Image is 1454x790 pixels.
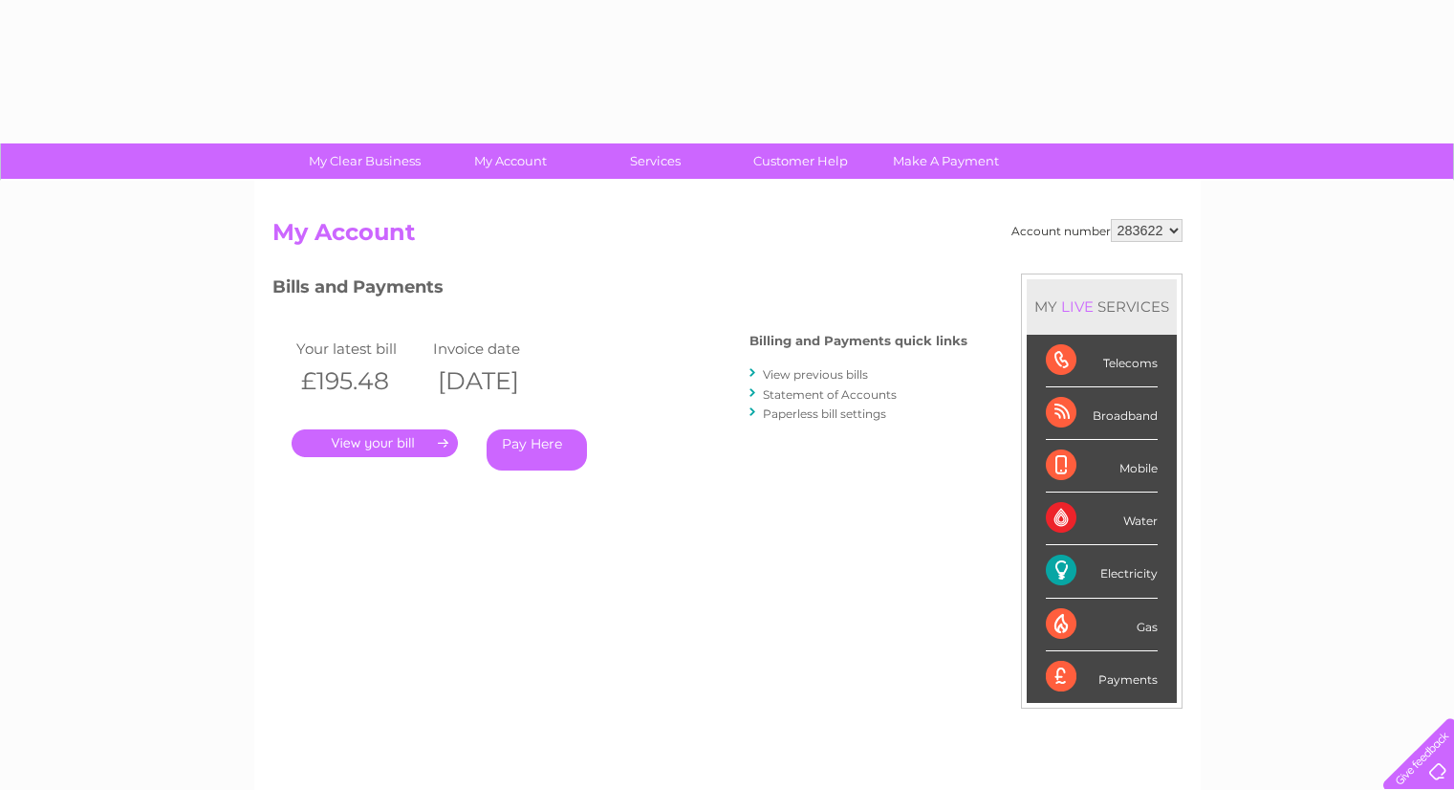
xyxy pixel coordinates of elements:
div: Payments [1046,651,1158,703]
div: Telecoms [1046,335,1158,387]
h4: Billing and Payments quick links [749,334,967,348]
a: . [292,429,458,457]
div: LIVE [1057,297,1097,316]
h3: Bills and Payments [272,274,967,307]
a: Customer Help [722,143,879,179]
td: Invoice date [428,336,566,362]
div: Water [1046,493,1158,545]
a: Services [576,143,734,179]
h2: My Account [272,219,1183,255]
div: Electricity [1046,545,1158,598]
a: My Account [431,143,589,179]
a: Statement of Accounts [763,387,897,402]
a: Make A Payment [867,143,1025,179]
a: My Clear Business [286,143,444,179]
div: Account number [1011,219,1183,242]
th: £195.48 [292,362,429,401]
a: Pay Here [487,429,587,471]
td: Your latest bill [292,336,429,362]
div: Gas [1046,599,1158,651]
div: MY SERVICES [1027,279,1177,334]
a: View previous bills [763,367,868,382]
th: [DATE] [428,362,566,401]
a: Paperless bill settings [763,406,886,421]
div: Mobile [1046,440,1158,493]
div: Broadband [1046,387,1158,440]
